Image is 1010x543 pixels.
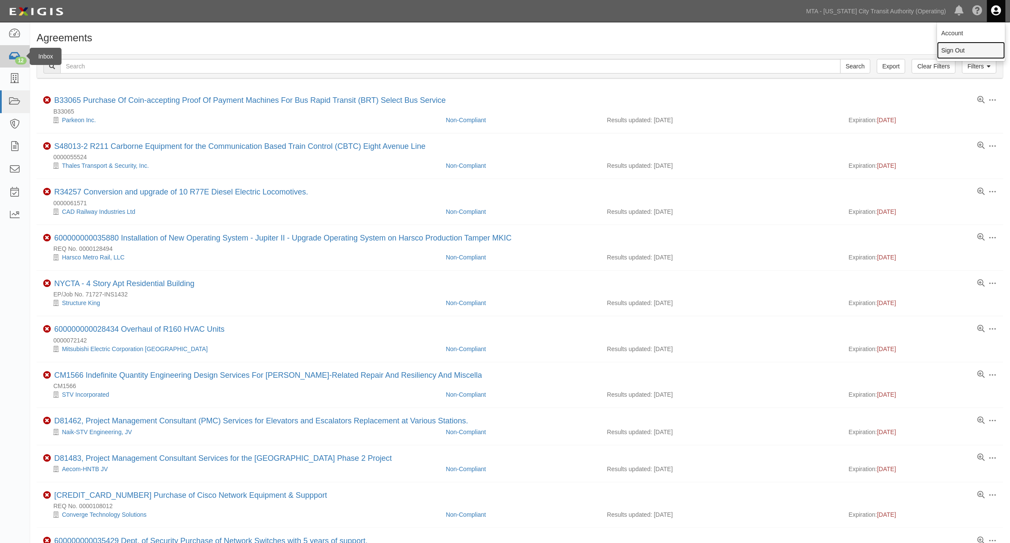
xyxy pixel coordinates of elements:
[62,391,109,398] a: STV Incorporated
[849,345,998,353] div: Expiration:
[43,345,439,353] div: Mitsubishi Electric Corporation Japan
[43,454,51,462] i: Non-Compliant
[849,465,998,473] div: Expiration:
[43,253,439,262] div: Harsco Metro Rail, LLC
[607,253,836,262] div: Results updated: [DATE]
[43,491,51,499] i: Non-Compliant
[43,161,439,170] div: Thales Transport & Security, Inc.
[607,345,836,353] div: Results updated: [DATE]
[877,254,896,261] span: [DATE]
[43,417,51,425] i: Non-Compliant
[849,299,998,307] div: Expiration:
[912,59,955,74] a: Clear Filters
[978,325,985,333] a: View results summary
[877,391,896,398] span: [DATE]
[978,371,985,379] a: View results summary
[54,279,195,288] a: NYCTA - 4 Story Apt Residential Building
[30,48,62,65] div: Inbox
[973,6,983,16] i: Help Center - Complianz
[62,429,132,435] a: Naik-STV Engineering, JV
[54,417,468,425] a: D81462, Project Management Consultant (PMC) Services for Elevators and Escalators Replacement at ...
[6,4,66,19] img: logo-5460c22ac91f19d4615b14bd174203de0afe785f0fc80cf4dbbc73dc1793850b.png
[446,254,486,261] a: Non-Compliant
[978,417,985,425] a: View results summary
[43,382,1004,390] div: CM1566
[54,188,308,196] a: R34257 Conversion and upgrade of 10 R77E Diesel Electric Locomotives.
[877,511,896,518] span: [DATE]
[978,142,985,150] a: View results summary
[877,208,896,215] span: [DATE]
[978,454,985,462] a: View results summary
[62,466,108,472] a: Aecom-HNTB JV
[446,117,486,123] a: Non-Compliant
[43,465,439,473] div: Aecom-HNTB JV
[54,279,195,289] div: NYCTA - 4 Story Apt Residential Building
[43,207,439,216] div: CAD Railway Industries Ltd
[877,299,896,306] span: [DATE]
[446,429,486,435] a: Non-Compliant
[962,59,997,74] a: Filters
[43,116,439,124] div: Parkeon Inc.
[849,428,998,436] div: Expiration:
[978,491,985,499] a: View results summary
[54,325,225,334] div: 600000000028434 Overhaul of R160 HVAC Units
[978,280,985,287] a: View results summary
[43,107,1004,116] div: B33065
[43,290,1004,299] div: EP/Job No. 71727-INS1432
[877,59,905,74] a: Export
[62,117,96,123] a: Parkeon Inc.
[43,510,439,519] div: Converge Technology Solutions
[607,116,836,124] div: Results updated: [DATE]
[446,208,486,215] a: Non-Compliant
[62,162,149,169] a: Thales Transport & Security, Inc.
[937,42,1005,59] a: Sign Out
[802,3,951,20] a: MTA - [US_STATE] City Transit Authority (Operating)
[62,208,135,215] a: CAD Railway Industries Ltd
[43,299,439,307] div: Structure King
[54,371,482,380] div: CM1566 Indefinite Quantity Engineering Design Services For Sandy-Related Repair And Resiliency An...
[54,417,468,426] div: D81462, Project Management Consultant (PMC) Services for Elevators and Escalators Replacement at ...
[62,346,208,352] a: Mitsubishi Electric Corporation [GEOGRAPHIC_DATA]
[978,188,985,196] a: View results summary
[446,466,486,472] a: Non-Compliant
[43,96,51,104] i: Non-Compliant
[54,454,392,463] div: D81483, Project Management Consultant Services for the Second Avenue Subway Phase 2 Project
[607,510,836,519] div: Results updated: [DATE]
[54,234,512,243] div: 600000000035880 Installation of New Operating System - Jupiter II - Upgrade Operating System on H...
[849,116,998,124] div: Expiration:
[43,153,1004,161] div: 0000055524
[849,510,998,519] div: Expiration:
[446,511,486,518] a: Non-Compliant
[840,59,871,74] input: Search
[849,253,998,262] div: Expiration:
[607,207,836,216] div: Results updated: [DATE]
[877,117,896,123] span: [DATE]
[54,234,512,242] a: 600000000035880 Installation of New Operating System - Jupiter II - Upgrade Operating System on H...
[877,162,896,169] span: [DATE]
[607,390,836,399] div: Results updated: [DATE]
[54,325,225,333] a: 600000000028434 Overhaul of R160 HVAC Units
[43,325,51,333] i: Non-Compliant
[607,465,836,473] div: Results updated: [DATE]
[978,234,985,241] a: View results summary
[54,96,446,105] a: B33065 Purchase Of Coin-accepting Proof Of Payment Machines For Bus Rapid Transit (BRT) Select Bu...
[607,428,836,436] div: Results updated: [DATE]
[54,454,392,463] a: D81483, Project Management Consultant Services for the [GEOGRAPHIC_DATA] Phase 2 Project
[62,299,100,306] a: Structure King
[43,234,51,242] i: Non-Compliant
[978,96,985,104] a: View results summary
[54,142,426,151] a: S48013-2 R211 Carborne Equipment for the Communication Based Train Control (CBTC) Eight Avenue Line
[446,162,486,169] a: Non-Compliant
[607,299,836,307] div: Results updated: [DATE]
[43,502,1004,510] div: REQ No. 0000108012
[43,188,51,196] i: Non-Compliant
[937,25,1005,42] a: Account
[446,346,486,352] a: Non-Compliant
[877,466,896,472] span: [DATE]
[849,161,998,170] div: Expiration:
[607,161,836,170] div: Results updated: [DATE]
[849,390,998,399] div: Expiration:
[54,491,327,500] a: [CREDIT_CARD_NUMBER] Purchase of Cisco Network Equipment & Suppport
[43,390,439,399] div: STV Incorporated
